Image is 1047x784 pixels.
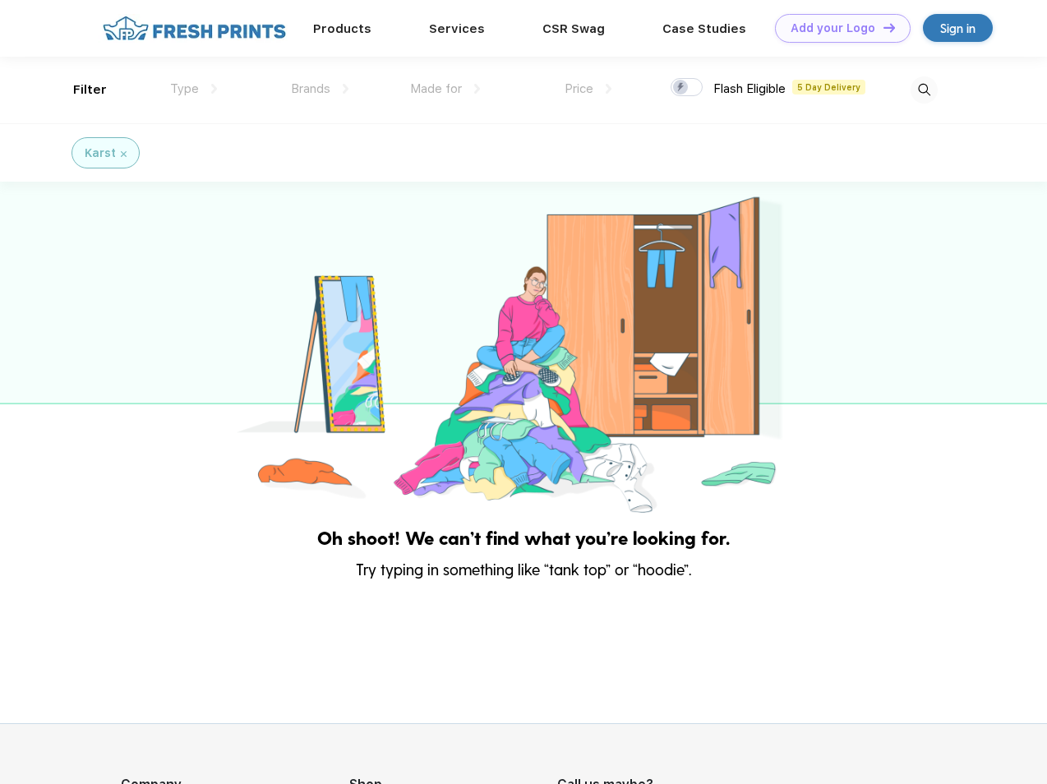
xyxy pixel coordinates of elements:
span: Brands [291,81,330,96]
span: 5 Day Delivery [792,80,865,95]
div: Add your Logo [791,21,875,35]
img: dropdown.png [474,84,480,94]
img: dropdown.png [606,84,611,94]
span: Flash Eligible [713,81,786,96]
a: Services [429,21,485,36]
img: dropdown.png [343,84,348,94]
a: Products [313,21,371,36]
span: Price [565,81,593,96]
img: desktop_search.svg [911,76,938,104]
img: DT [883,23,895,32]
span: Type [170,81,199,96]
img: dropdown.png [211,84,217,94]
img: fo%20logo%202.webp [98,14,291,43]
span: Made for [410,81,462,96]
a: Sign in [923,14,993,42]
div: Filter [73,81,107,99]
a: CSR Swag [542,21,605,36]
div: Sign in [940,19,976,38]
div: Karst [85,145,116,162]
img: filter_cancel.svg [121,151,127,157]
